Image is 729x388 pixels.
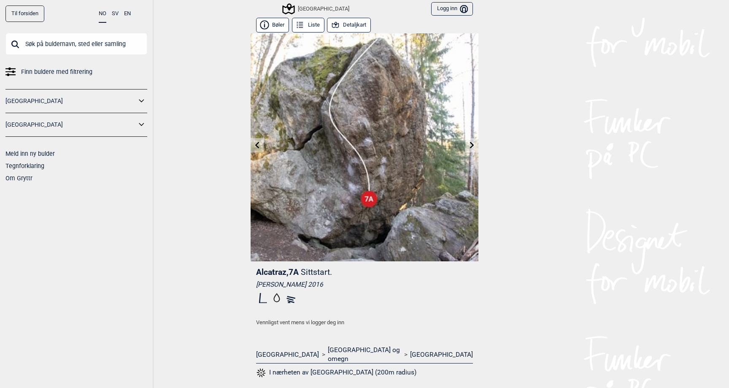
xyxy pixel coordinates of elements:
[112,5,119,22] button: SV
[5,66,147,78] a: Finn buldere med filtrering
[328,346,401,363] a: [GEOGRAPHIC_DATA] og omegn
[410,350,473,359] a: [GEOGRAPHIC_DATA]
[5,175,32,182] a: Om Gryttr
[5,95,136,107] a: [GEOGRAPHIC_DATA]
[256,18,289,33] button: Bøler
[5,5,44,22] a: Til forsiden
[21,66,92,78] span: Finn buldere med filtrering
[256,350,319,359] a: [GEOGRAPHIC_DATA]
[124,5,131,22] button: EN
[256,280,473,289] div: [PERSON_NAME] 2016
[5,150,55,157] a: Meld inn ny bulder
[5,33,147,55] input: Søk på buldernavn, sted eller samling
[327,18,371,33] button: Detaljkart
[256,318,473,327] p: Vennligst vent mens vi logger deg inn
[251,33,478,261] img: Alcatraz
[431,2,473,16] button: Logg inn
[256,367,416,378] button: I nærheten av [GEOGRAPHIC_DATA] (200m radius)
[301,267,332,277] p: Sittstart.
[99,5,106,23] button: NO
[292,18,324,33] button: Liste
[256,267,299,277] span: Alcatraz , 7A
[283,4,349,14] div: [GEOGRAPHIC_DATA]
[5,119,136,131] a: [GEOGRAPHIC_DATA]
[256,346,473,363] nav: > >
[5,163,44,169] a: Tegnforklaring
